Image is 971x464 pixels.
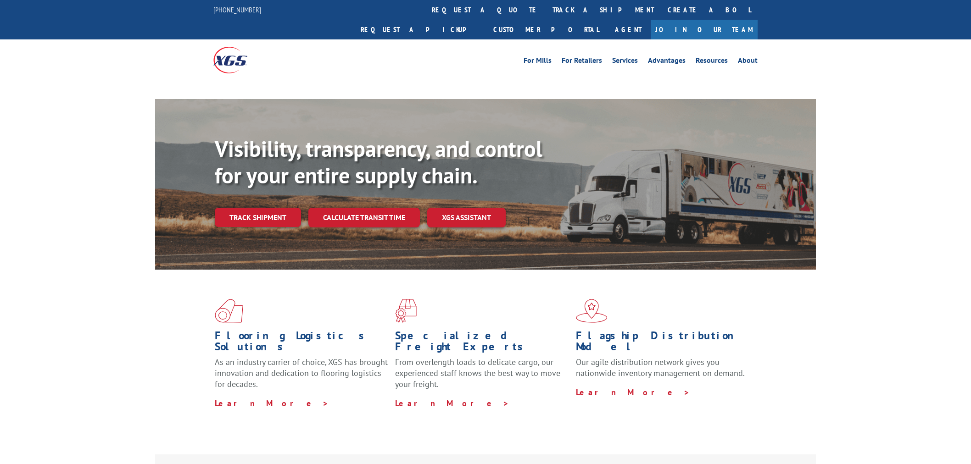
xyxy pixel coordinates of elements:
[524,57,552,67] a: For Mills
[215,330,388,357] h1: Flooring Logistics Solutions
[395,299,417,323] img: xgs-icon-focused-on-flooring-red
[576,387,690,398] a: Learn More >
[486,20,606,39] a: Customer Portal
[576,299,608,323] img: xgs-icon-flagship-distribution-model-red
[606,20,651,39] a: Agent
[215,357,388,389] span: As an industry carrier of choice, XGS has brought innovation and dedication to flooring logistics...
[651,20,758,39] a: Join Our Team
[213,5,261,14] a: [PHONE_NUMBER]
[612,57,638,67] a: Services
[308,208,420,227] a: Calculate transit time
[215,208,301,227] a: Track shipment
[738,57,758,67] a: About
[427,208,506,227] a: XGS ASSISTANT
[215,398,329,409] a: Learn More >
[562,57,602,67] a: For Retailers
[576,357,745,378] span: Our agile distribution network gives you nationwide inventory management on demand.
[215,299,243,323] img: xgs-icon-total-supply-chain-intelligence-red
[354,20,486,39] a: Request a pickup
[395,330,569,357] h1: Specialized Freight Experts
[395,398,509,409] a: Learn More >
[215,134,542,189] b: Visibility, transparency, and control for your entire supply chain.
[648,57,686,67] a: Advantages
[576,330,749,357] h1: Flagship Distribution Model
[696,57,728,67] a: Resources
[395,357,569,398] p: From overlength loads to delicate cargo, our experienced staff knows the best way to move your fr...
